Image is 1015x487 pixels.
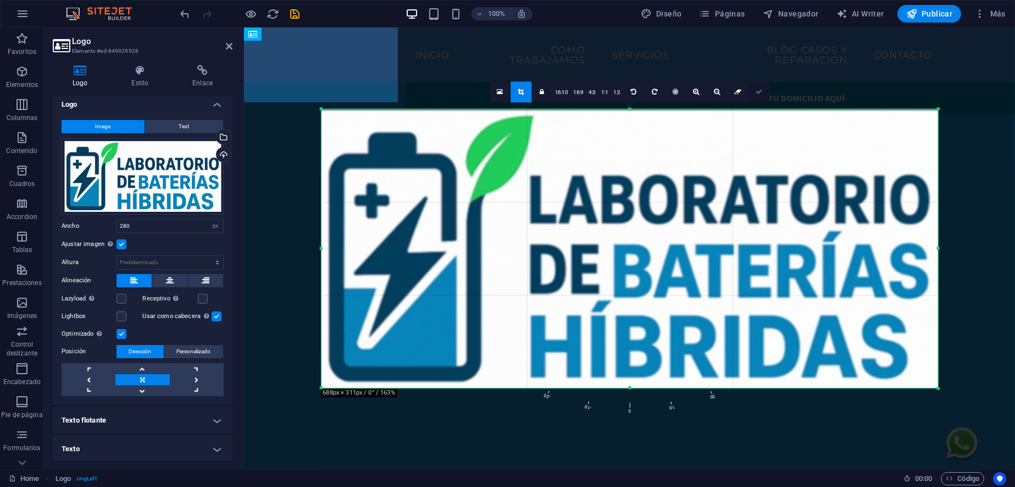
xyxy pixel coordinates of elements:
span: Publicar [906,8,953,19]
p: Tablas [12,245,32,254]
button: Usercentrics [993,472,1006,485]
i: Deshacer: Cambiar imagen (Ctrl+Z) [179,8,192,20]
p: Formularios [3,444,40,452]
a: Haz clic para cancelar la selección y doble clic para abrir páginas [9,472,39,485]
button: AI Writer [832,5,889,23]
a: 16:9 [570,82,586,103]
span: AI Writer [836,8,884,19]
label: Usar como cabecera [143,310,212,323]
h4: Logo [53,91,232,111]
label: Lazyload [62,292,117,305]
a: Selecciona archivos del administrador de archivos, de la galería de fotos o carga archivo(s) [490,81,511,102]
a: Acercar [686,81,707,102]
span: Diseño [641,8,682,19]
button: Páginas [695,5,750,23]
span: 00 00 [915,472,932,485]
p: Favoritos [8,47,36,56]
button: Navegador [758,5,823,23]
label: Ancho [62,223,117,229]
a: Modo de recorte [511,81,531,102]
h4: Estilo [112,65,173,88]
span: Código [946,472,979,485]
span: Personalizado [177,345,211,358]
button: save [289,7,302,20]
button: Personalizado [164,345,223,358]
span: . imgLeft [75,472,97,485]
a: Girar 90° a la izquierda [623,81,644,102]
a: 1:2 [611,82,623,103]
h4: Texto [53,436,232,462]
img: Editor Logo [63,7,146,20]
h3: Elemento #ed-849929926 [72,46,210,56]
label: Ajustar imagen [62,238,117,251]
span: : [923,474,924,483]
button: Código [941,472,984,485]
span: Más [974,8,1006,19]
p: Contenido [6,146,37,155]
button: reload [267,7,280,20]
span: Haz clic para seleccionar y doble clic para editar [56,472,71,485]
span: Text [179,120,190,133]
i: Al redimensionar, ajustar el nivel de zoom automáticamente para ajustarse al dispositivo elegido. [517,9,526,19]
p: Imágenes [7,311,37,320]
h2: Logo [72,36,232,46]
label: Alineación [62,274,117,287]
span: Páginas [700,8,745,19]
a: Alejar [707,81,728,102]
h6: 100% [488,7,506,20]
nav: breadcrumb [56,472,97,485]
img: WhatsApp [698,398,738,436]
p: Prestaciones [2,278,41,287]
span: Navegador [763,8,819,19]
button: Dirección [117,345,164,358]
a: 16:10 [552,82,571,103]
span: Image [96,120,111,133]
h4: Logo [53,65,112,88]
button: 100% [472,7,511,20]
button: Diseño [636,5,686,23]
a: Conservar relación de aspecto [531,81,552,102]
label: Receptivo [143,292,198,305]
i: Guardar (Ctrl+S) [289,8,302,20]
a: 4:3 [586,82,598,103]
p: Pie de página [1,411,42,419]
button: Publicar [897,5,962,23]
a: Restablecer [728,81,748,102]
button: undo [179,7,192,20]
p: Cuadros [9,179,35,188]
div: LOGOTIPO_REV2-AoOqJmD9awGDOIehWmX_Tg.png [62,138,224,215]
div: Diseño (Ctrl+Alt+Y) [636,5,686,23]
label: Altura [62,259,117,265]
h4: Enlace [173,65,232,88]
h4: Texto flotante [53,407,232,434]
span: Dirección [129,345,152,358]
a: Confirmar [748,81,769,102]
div: 688px × 311px / 0° / 163% [320,388,397,397]
p: Encabezado [3,377,41,386]
a: 1:1 [598,82,611,103]
button: Text [145,120,223,133]
a: Centro [665,81,686,102]
label: Optimizado [62,327,117,341]
button: Más [970,5,1010,23]
a: Girar 90° a la derecha [644,81,665,102]
p: Accordion [7,212,37,221]
p: Columnas [7,113,38,122]
label: Posición [62,345,117,358]
p: Elementos [6,80,38,89]
button: Image [62,120,145,133]
label: Lightbox [62,310,117,323]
